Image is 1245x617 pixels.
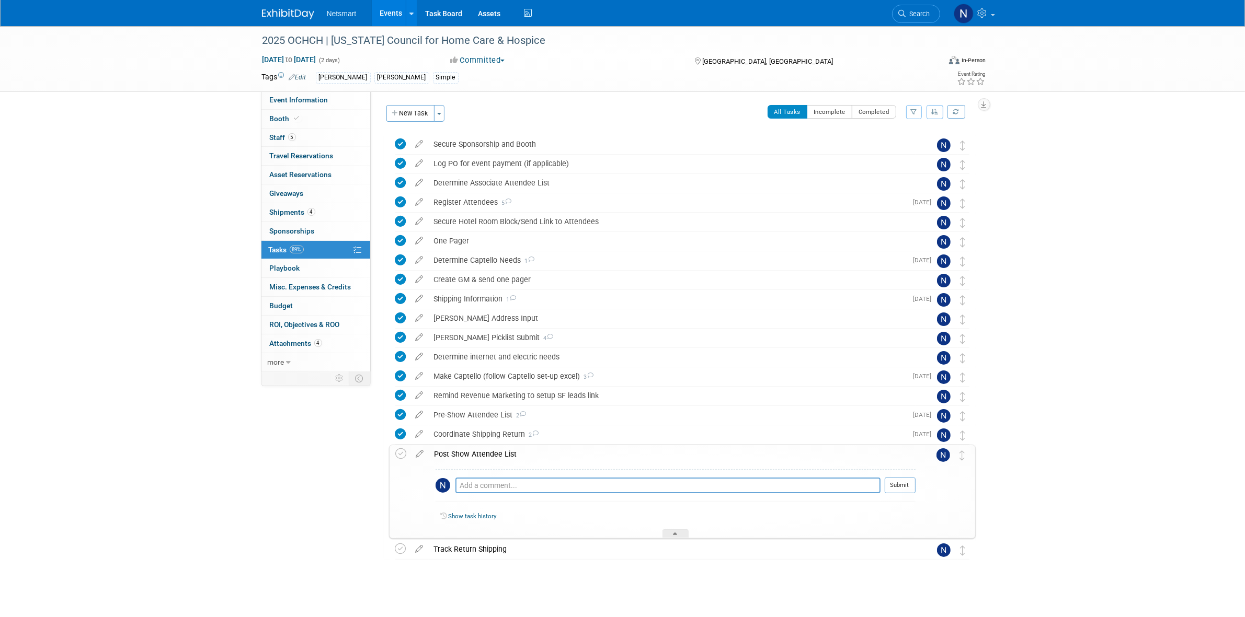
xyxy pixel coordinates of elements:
[503,296,517,303] span: 1
[261,278,370,296] a: Misc. Expenses & Credits
[270,283,351,291] span: Misc. Expenses & Credits
[429,271,916,288] div: Create GM & send one pager
[318,57,340,64] span: (2 days)
[261,166,370,184] a: Asset Reservations
[259,31,924,50] div: 2025 OCHCH | [US_STATE] Council for Home Care & Hospice
[429,445,916,463] div: Post Show Attendee List
[892,5,940,23] a: Search
[937,216,951,229] img: Nina Finn
[913,411,937,418] span: [DATE]
[270,189,304,197] span: Giveaways
[261,334,370,353] a: Attachments4
[429,193,907,211] div: Register Attendees
[949,56,960,64] img: Format-Inperson.png
[937,390,951,403] img: Nina Finn
[449,513,497,520] a: Show task history
[521,258,535,264] span: 1
[261,259,370,277] a: Playbook
[410,313,429,323] a: edit
[702,57,833,65] span: [GEOGRAPHIC_DATA], [GEOGRAPHIC_DATA]
[429,174,916,192] div: Determine Associate Attendee List
[294,115,300,121] i: Booth reservation complete
[913,430,937,438] span: [DATE]
[410,352,429,362] a: edit
[913,199,937,206] span: [DATE]
[268,358,284,366] span: more
[961,257,966,266] i: Move task
[852,105,896,119] button: Completed
[374,72,429,83] div: [PERSON_NAME]
[410,294,429,304] a: edit
[937,177,951,191] img: Nina Finn
[261,110,370,128] a: Booth
[885,478,916,493] button: Submit
[261,184,370,203] a: Giveaways
[410,371,429,381] a: edit
[960,450,965,460] i: Move task
[410,275,429,284] a: edit
[961,353,966,363] i: Move task
[913,372,937,380] span: [DATE]
[429,290,907,308] div: Shipping Information
[410,217,429,226] a: edit
[807,105,852,119] button: Incomplete
[270,96,328,104] span: Event Information
[957,72,985,77] div: Event Rating
[961,315,966,324] i: Move task
[429,348,916,366] div: Determine internet and electric needs
[961,545,966,555] i: Move task
[261,316,370,334] a: ROI, Objectives & ROO
[261,297,370,315] a: Budget
[937,274,951,287] img: Nina Finn
[433,72,459,83] div: Simple
[262,9,314,19] img: ExhibitDay
[937,409,951,423] img: Nina Finn
[410,159,429,168] a: edit
[270,301,293,310] span: Budget
[937,138,951,152] img: Nina Finn
[913,257,937,264] span: [DATE]
[878,54,986,70] div: Event Format
[961,276,966,286] i: Move task
[349,371,370,385] td: Toggle Event Tabs
[961,218,966,228] i: Move task
[906,10,930,18] span: Search
[410,139,429,149] a: edit
[498,200,512,206] span: 5
[410,544,429,554] a: edit
[261,203,370,222] a: Shipments4
[270,320,340,329] span: ROI, Objectives & ROO
[270,264,300,272] span: Playbook
[580,374,594,380] span: 3
[270,170,332,179] span: Asset Reservations
[429,406,907,424] div: Pre-Show Attendee List
[331,371,349,385] td: Personalize Event Tab Strip
[270,152,334,160] span: Travel Reservations
[961,430,966,440] i: Move task
[411,449,429,459] a: edit
[961,295,966,305] i: Move task
[961,56,986,64] div: In-Person
[261,147,370,165] a: Travel Reservations
[262,55,317,64] span: [DATE] [DATE]
[961,160,966,170] i: Move task
[316,72,371,83] div: [PERSON_NAME]
[540,335,554,342] span: 4
[429,387,916,404] div: Remind Revenue Marketing to setup SF leads link
[261,91,370,109] a: Event Information
[429,232,916,250] div: One Pager
[261,241,370,259] a: Tasks89%
[937,332,951,345] img: Nina Finn
[937,351,951,365] img: Nina Finn
[270,208,315,216] span: Shipments
[270,133,296,142] span: Staff
[937,370,951,384] img: Nina Finn
[429,309,916,327] div: [PERSON_NAME] Address Input
[410,391,429,400] a: edit
[961,372,966,382] i: Move task
[270,114,302,123] span: Booth
[961,237,966,247] i: Move task
[961,179,966,189] i: Move task
[937,196,951,210] img: Nina Finn
[410,197,429,207] a: edit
